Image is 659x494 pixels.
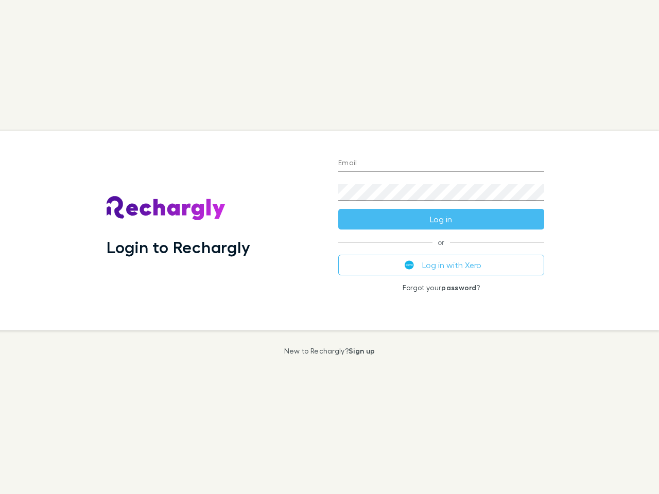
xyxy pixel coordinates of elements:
p: Forgot your ? [338,284,544,292]
a: Sign up [349,346,375,355]
img: Rechargly's Logo [107,196,226,221]
p: New to Rechargly? [284,347,375,355]
button: Log in with Xero [338,255,544,275]
button: Log in [338,209,544,230]
h1: Login to Rechargly [107,237,250,257]
img: Xero's logo [405,260,414,270]
a: password [441,283,476,292]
